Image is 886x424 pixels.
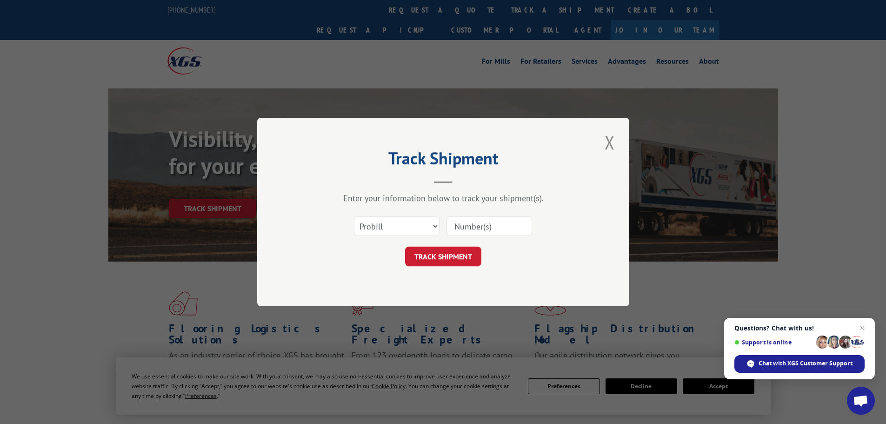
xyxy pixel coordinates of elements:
[446,216,532,236] input: Number(s)
[734,339,813,346] span: Support is online
[734,355,865,373] span: Chat with XGS Customer Support
[304,152,583,169] h2: Track Shipment
[304,193,583,203] div: Enter your information below to track your shipment(s).
[847,387,875,415] a: Open chat
[405,247,481,266] button: TRACK SHIPMENT
[734,324,865,332] span: Questions? Chat with us!
[602,129,618,155] button: Close modal
[759,359,853,368] span: Chat with XGS Customer Support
